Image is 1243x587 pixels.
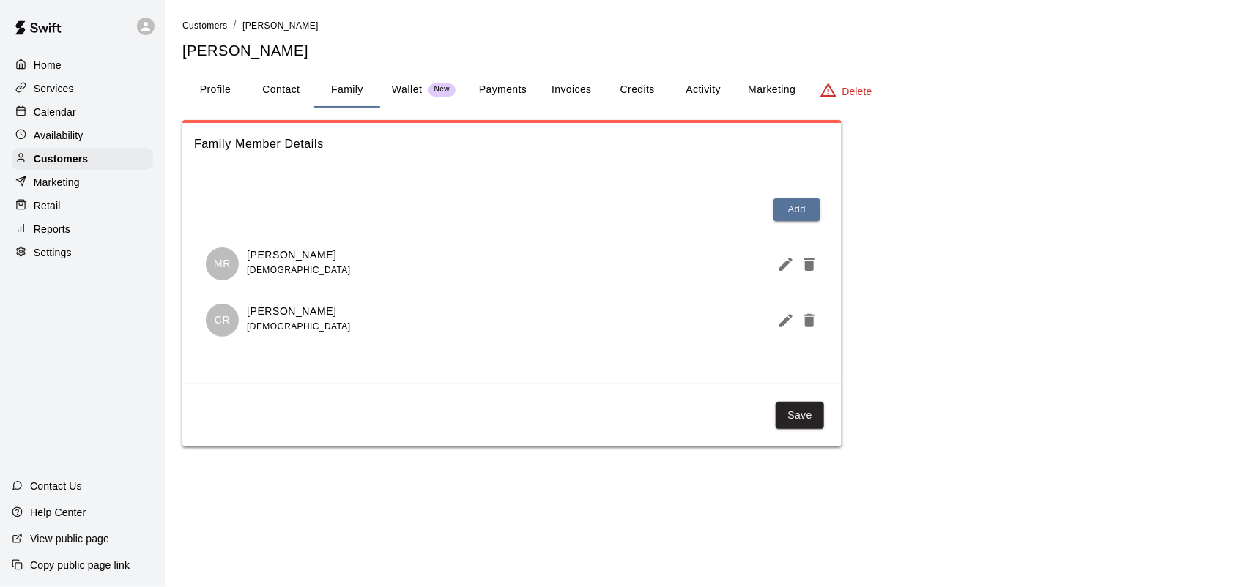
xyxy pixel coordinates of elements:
button: Contact [248,72,314,108]
a: Services [12,78,153,100]
span: New [428,85,456,94]
a: Customers [12,148,153,170]
p: Availability [34,128,84,143]
p: Customers [34,152,88,166]
a: Marketing [12,171,153,193]
span: [DEMOGRAPHIC_DATA] [247,265,350,275]
button: Save [776,402,824,429]
p: CR [215,313,230,328]
span: Family Member Details [194,135,830,154]
p: Wallet [392,82,423,97]
p: Contact Us [30,479,82,493]
h5: [PERSON_NAME] [182,41,1225,61]
p: View public page [30,531,109,546]
div: Casen Robinette [206,304,239,337]
a: Customers [182,19,228,31]
span: Customers [182,20,228,31]
button: Family [314,72,380,108]
p: Help Center [30,505,86,520]
button: Credits [604,72,670,108]
p: [PERSON_NAME] [247,304,350,319]
button: Delete [795,250,818,279]
nav: breadcrumb [182,18,1225,34]
p: Marketing [34,175,80,190]
p: Calendar [34,105,76,119]
button: Payments [467,72,538,108]
div: basic tabs example [182,72,1225,108]
p: Reports [34,222,70,236]
button: Delete [795,306,818,335]
button: Activity [670,72,736,108]
p: Settings [34,245,72,260]
p: Home [34,58,62,72]
button: Add [773,198,820,221]
button: Invoices [538,72,604,108]
a: Settings [12,242,153,263]
p: Retail [34,198,61,213]
a: Retail [12,195,153,217]
p: Copy public page link [30,558,130,572]
a: Home [12,54,153,76]
p: [PERSON_NAME] [247,247,350,263]
p: Services [34,81,74,96]
a: Calendar [12,101,153,123]
p: MR [214,256,231,272]
li: / [234,18,237,33]
div: Malachi Robinette [206,247,239,280]
p: Delete [842,84,872,99]
button: Edit Member [771,250,795,279]
button: Profile [182,72,248,108]
span: [PERSON_NAME] [242,20,319,31]
button: Marketing [736,72,807,108]
span: [DEMOGRAPHIC_DATA] [247,321,350,332]
button: Edit Member [771,306,795,335]
a: Reports [12,218,153,240]
a: Availability [12,124,153,146]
